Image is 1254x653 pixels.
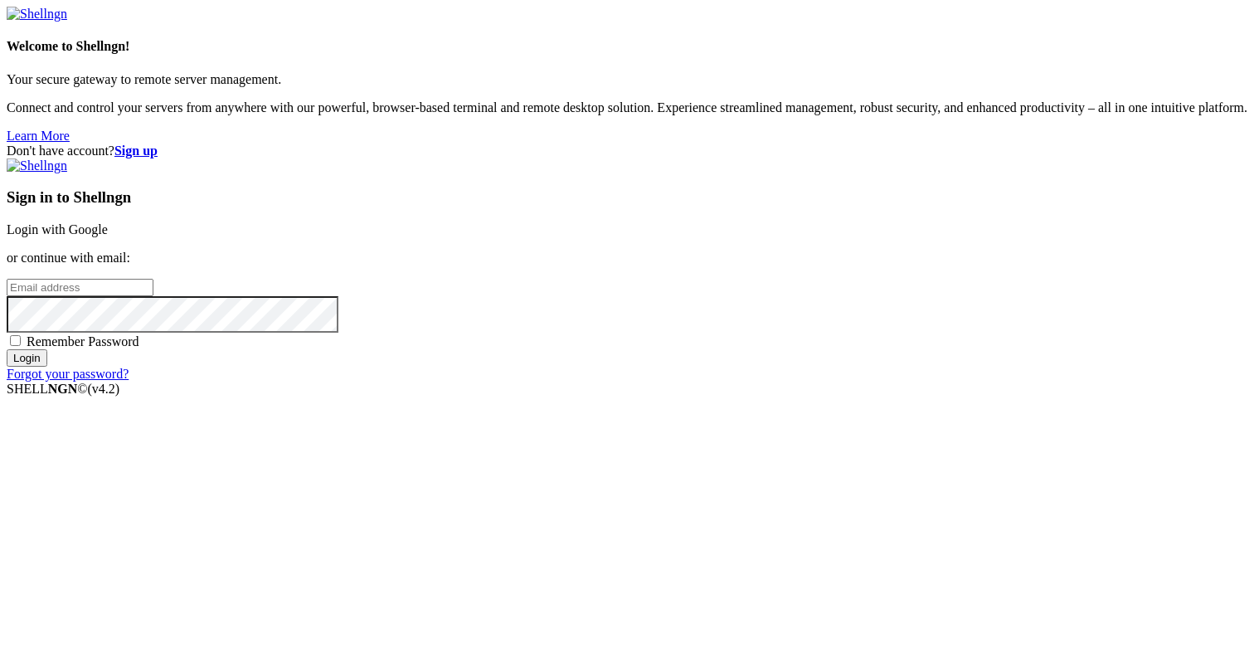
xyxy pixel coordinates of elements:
[10,335,21,346] input: Remember Password
[7,279,153,296] input: Email address
[7,251,1247,266] p: or continue with email:
[7,349,47,367] input: Login
[7,72,1247,87] p: Your secure gateway to remote server management.
[7,129,70,143] a: Learn More
[27,334,139,348] span: Remember Password
[7,144,1247,158] div: Don't have account?
[7,367,129,381] a: Forgot your password?
[7,222,108,236] a: Login with Google
[88,382,120,396] span: 4.2.0
[7,100,1247,115] p: Connect and control your servers from anywhere with our powerful, browser-based terminal and remo...
[7,188,1247,207] h3: Sign in to Shellngn
[7,382,119,396] span: SHELL ©
[48,382,78,396] b: NGN
[7,7,67,22] img: Shellngn
[114,144,158,158] a: Sign up
[7,39,1247,54] h4: Welcome to Shellngn!
[7,158,67,173] img: Shellngn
